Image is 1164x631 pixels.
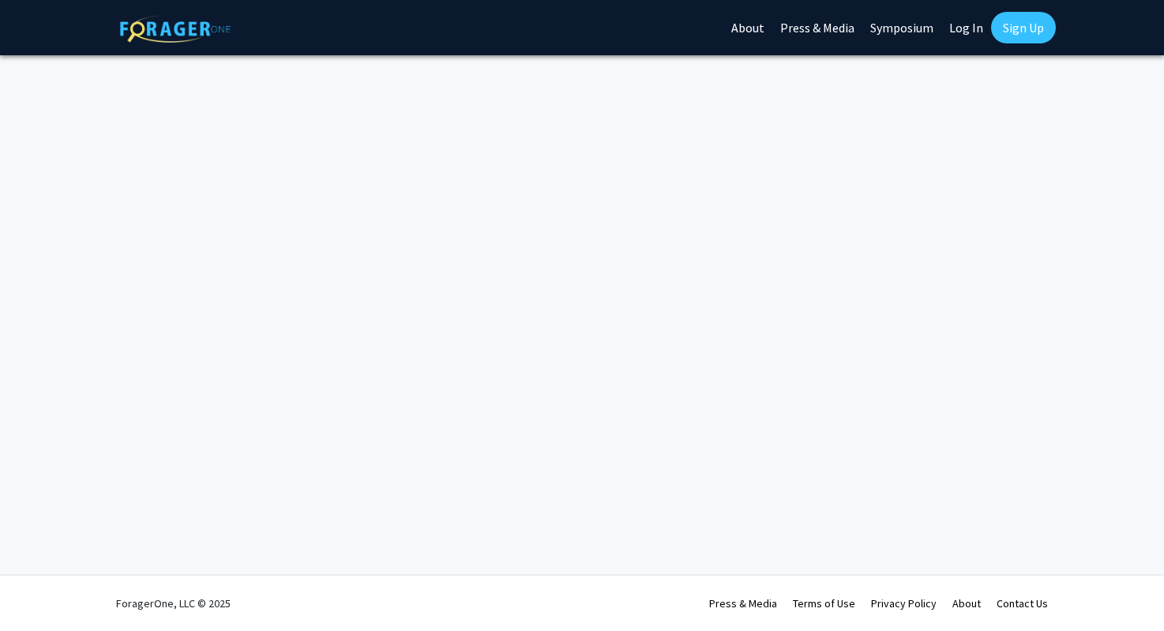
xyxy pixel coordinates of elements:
div: ForagerOne, LLC © 2025 [116,576,231,631]
a: Press & Media [709,596,777,610]
a: Contact Us [997,596,1048,610]
a: About [952,596,981,610]
a: Privacy Policy [871,596,937,610]
img: ForagerOne Logo [120,15,231,43]
a: Sign Up [991,12,1056,43]
a: Terms of Use [793,596,855,610]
